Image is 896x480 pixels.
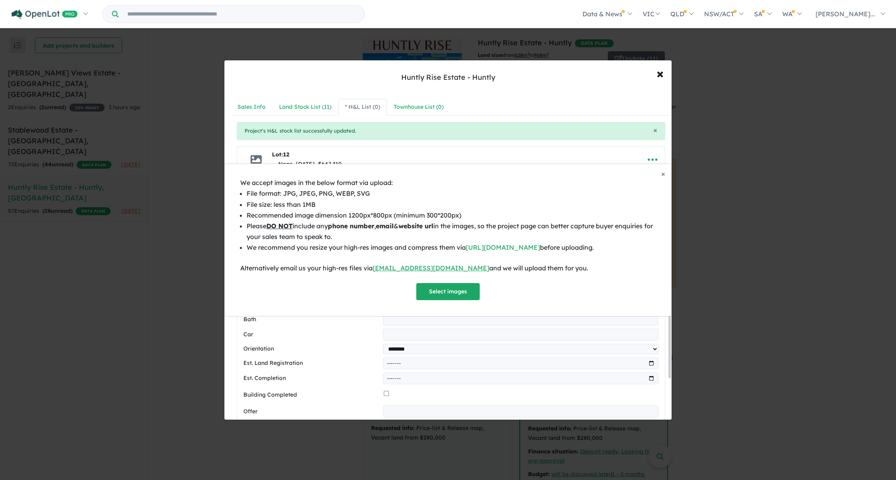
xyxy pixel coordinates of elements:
[247,221,656,242] li: Please include any , & in the images, so the project page can better capture buyer enquiries for ...
[816,10,875,18] span: [PERSON_NAME]...
[247,199,656,210] li: File size: less than 1MB
[466,243,540,251] a: [URL][DOMAIN_NAME]
[247,210,656,221] li: Recommended image dimension 1200px*800px (minimum 300*200px)
[11,10,78,19] img: Openlot PRO Logo White
[661,169,665,178] span: ×
[120,6,363,23] input: Try estate name, suburb, builder or developer
[266,222,293,230] u: DO NOT
[247,188,656,199] li: File format: JPG, JPEG, PNG, WEBP, SVG
[398,222,433,230] b: website url
[240,263,656,274] div: Alternatively email us your high-res files via and we will upload them for you.
[247,242,656,253] li: We recommend you resize your high-res images and compress them via before uploading.
[240,177,656,188] div: We accept images in the below format via upload:
[328,222,374,230] b: phone number
[416,283,480,300] button: Select images
[373,264,489,272] a: [EMAIL_ADDRESS][DOMAIN_NAME]
[376,222,394,230] b: email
